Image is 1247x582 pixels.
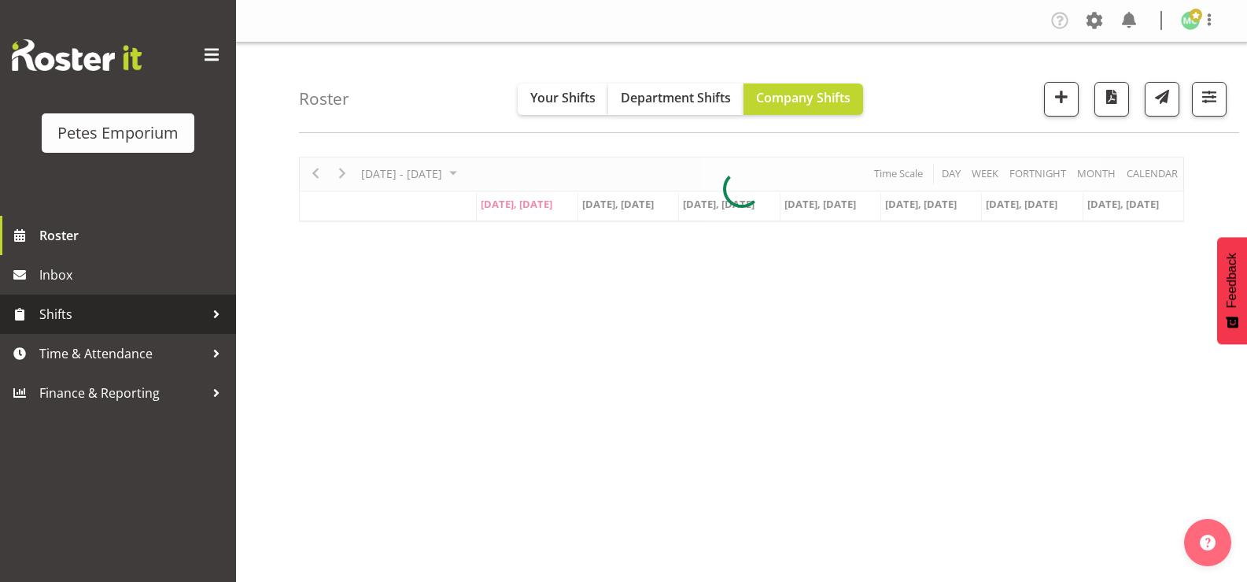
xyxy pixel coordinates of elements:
[57,121,179,145] div: Petes Emporium
[530,89,596,106] span: Your Shifts
[621,89,731,106] span: Department Shifts
[39,381,205,405] span: Finance & Reporting
[1094,82,1129,117] button: Download a PDF of the roster according to the set date range.
[1217,237,1247,344] button: Feedback - Show survey
[299,90,349,108] h4: Roster
[12,39,142,71] img: Rosterit website logo
[608,83,743,115] button: Department Shifts
[1200,535,1216,550] img: help-xxl-2.png
[39,224,228,247] span: Roster
[1181,11,1200,30] img: melissa-cowen2635.jpg
[518,83,608,115] button: Your Shifts
[1145,82,1179,117] button: Send a list of all shifts for the selected filtered period to all rostered employees.
[756,89,850,106] span: Company Shifts
[1192,82,1227,117] button: Filter Shifts
[743,83,863,115] button: Company Shifts
[39,302,205,326] span: Shifts
[1044,82,1079,117] button: Add a new shift
[39,342,205,365] span: Time & Attendance
[1225,253,1239,308] span: Feedback
[39,263,228,287] span: Inbox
